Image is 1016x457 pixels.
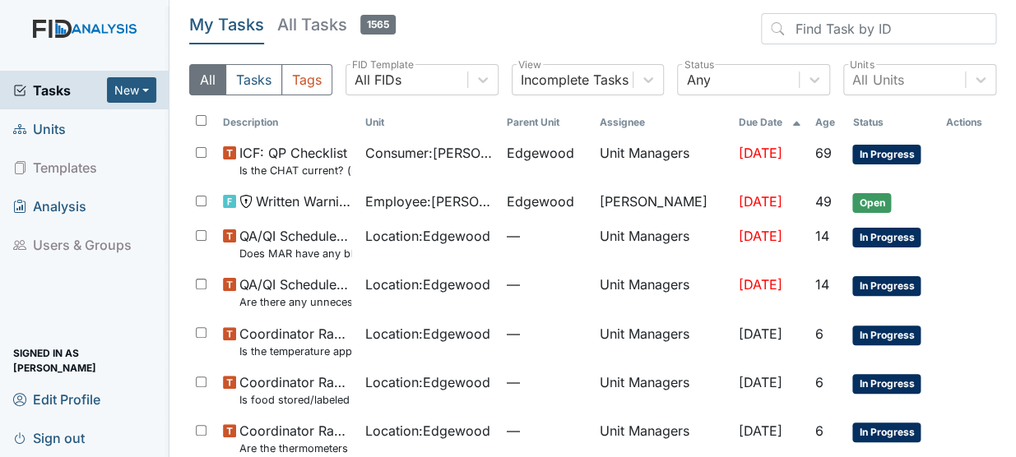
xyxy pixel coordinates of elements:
th: Toggle SortBy [731,108,808,136]
span: Units [13,116,66,141]
span: ICF: QP Checklist Is the CHAT current? (document the date in the comment section) [239,143,351,178]
td: Unit Managers [592,268,731,316]
th: Assignee [592,108,731,136]
div: Any [686,70,710,90]
span: Open [852,193,891,213]
span: Coordinator Random Is food stored/labeled properly? [239,372,351,408]
input: Toggle All Rows Selected [196,115,206,126]
span: [DATE] [738,422,782,439]
th: Toggle SortBy [500,108,593,136]
div: All FIDs [355,70,401,90]
th: Toggle SortBy [846,108,939,136]
span: 14 [814,228,828,244]
span: Analysis [13,193,86,219]
span: Location : Edgewood [364,226,489,246]
span: [DATE] [738,276,782,293]
small: Does MAR have any blank days that should have been initialed? [239,246,351,261]
input: Find Task by ID [761,13,996,44]
div: Incomplete Tasks [521,70,629,90]
small: Is food stored/labeled properly? [239,392,351,408]
span: [DATE] [738,228,782,244]
small: Are there any unnecessary items in the van? [239,294,351,310]
span: [DATE] [738,374,782,390]
span: 6 [814,325,823,342]
span: — [507,372,587,392]
td: Unit Managers [592,366,731,414]
span: Location : Edgewood [364,275,489,294]
span: Location : Edgewood [364,421,489,441]
span: 69 [814,145,831,161]
a: Tasks [13,81,107,100]
span: Location : Edgewood [364,372,489,392]
span: — [507,275,587,294]
span: In Progress [852,422,921,442]
span: 6 [814,422,823,439]
td: [PERSON_NAME] [592,185,731,219]
button: Tasks [225,64,282,95]
span: QA/QI Scheduled Inspection Does MAR have any blank days that should have been initialed? [239,226,351,261]
span: In Progress [852,325,921,345]
span: 1565 [360,15,396,35]
th: Actions [939,108,996,136]
span: 6 [814,374,823,390]
span: — [507,421,587,441]
span: In Progress [852,276,921,296]
span: 49 [814,193,831,210]
th: Toggle SortBy [808,108,846,136]
td: Unit Managers [592,317,731,366]
span: In Progress [852,228,921,247]
span: Employee : [PERSON_NAME] [364,192,493,211]
button: Tags [281,64,332,95]
span: QA/QI Scheduled Inspection Are there any unnecessary items in the van? [239,275,351,310]
small: Is the CHAT current? (document the date in the comment section) [239,163,351,178]
h5: All Tasks [277,13,396,36]
span: — [507,226,587,246]
span: Sign out [13,425,85,450]
h5: My Tasks [189,13,264,36]
span: Written Warning [256,192,351,211]
span: [DATE] [738,145,782,161]
span: Location : Edgewood [364,324,489,344]
button: All [189,64,226,95]
td: Unit Managers [592,136,731,185]
th: Toggle SortBy [358,108,499,136]
button: New [107,77,156,103]
div: All Units [852,70,903,90]
span: Edgewood [507,143,574,163]
span: Edgewood [507,192,574,211]
span: Coordinator Random Are the thermometers in the freezer reading between 0 degrees and 10 degrees? [239,421,351,456]
span: Edit Profile [13,386,100,412]
span: In Progress [852,374,921,394]
span: In Progress [852,145,921,164]
span: [DATE] [738,193,782,210]
span: [DATE] [738,325,782,342]
span: Coordinator Random Is the temperature appropriate? [239,324,351,359]
span: 14 [814,276,828,293]
td: Unit Managers [592,219,731,268]
span: Consumer : [PERSON_NAME] [364,143,493,163]
small: Are the thermometers in the freezer reading between 0 degrees and 10 degrees? [239,441,351,456]
span: — [507,324,587,344]
th: Toggle SortBy [216,108,358,136]
span: Signed in as [PERSON_NAME] [13,348,156,373]
div: Type filter [189,64,332,95]
small: Is the temperature appropriate? [239,344,351,359]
